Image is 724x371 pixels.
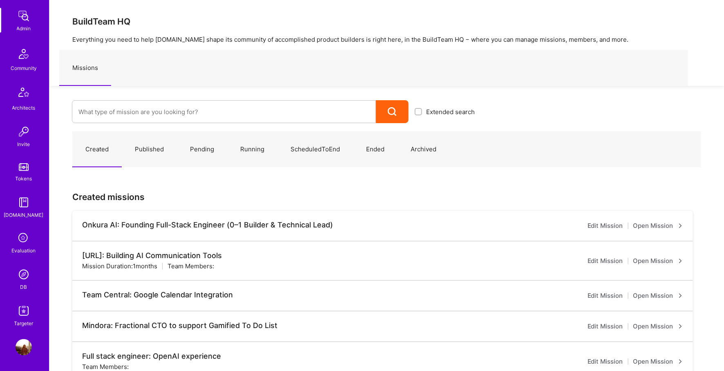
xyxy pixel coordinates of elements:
[20,283,27,291] div: DB
[13,339,34,355] a: User Avatar
[16,266,32,283] img: Admin Search
[177,132,227,167] a: Pending
[82,262,157,270] div: Mission Duration: 1 months
[678,223,683,228] i: icon ArrowRight
[122,132,177,167] a: Published
[19,163,29,171] img: tokens
[72,16,701,27] h3: BuildTeam HQ
[4,211,44,219] div: [DOMAIN_NAME]
[18,140,30,148] div: Invite
[12,246,36,255] div: Evaluation
[11,64,37,72] div: Community
[82,362,129,371] div: Team Members:
[82,321,277,330] div: Mindora: Fractional CTO to support Gamified To Do List
[72,132,122,167] a: Created
[82,352,221,361] div: Full stack engineer: OpenAI experience
[16,194,32,211] img: guide book
[353,132,398,167] a: Ended
[426,108,475,116] span: Extended search
[678,359,683,364] i: icon ArrowRight
[59,50,111,86] a: Missions
[16,174,32,183] div: Tokens
[16,339,32,355] img: User Avatar
[678,324,683,329] i: icon ArrowRight
[16,8,32,24] img: admin teamwork
[227,132,277,167] a: Running
[588,322,623,331] a: Edit Mission
[16,231,31,246] i: icon SelectionTeam
[277,132,353,167] a: ScheduledToEnd
[678,293,683,298] i: icon ArrowRight
[633,256,683,266] a: Open Mission
[678,259,683,263] i: icon ArrowRight
[72,35,701,44] p: Everything you need to help [DOMAIN_NAME] shape its community of accomplished product builders is...
[12,103,36,112] div: Architects
[633,291,683,301] a: Open Mission
[588,291,623,301] a: Edit Mission
[633,357,683,367] a: Open Mission
[588,221,623,231] a: Edit Mission
[16,124,32,140] img: Invite
[633,221,683,231] a: Open Mission
[168,262,214,270] div: Team Members:
[14,84,34,103] img: Architects
[78,101,369,122] input: What type of mission are you looking for?
[588,256,623,266] a: Edit Mission
[82,290,233,299] div: Team Central: Google Calendar Integration
[633,322,683,331] a: Open Mission
[14,44,34,64] img: Community
[17,24,31,33] div: Admin
[16,303,32,319] img: Skill Targeter
[72,192,701,202] h3: Created missions
[388,107,397,117] i: icon Search
[82,251,222,260] div: [URL]: Building AI Communication Tools
[588,357,623,367] a: Edit Mission
[82,220,333,229] div: Onkura AI: Founding Full-Stack Engineer (0–1 Builder & Technical Lead)
[398,132,449,167] a: Archived
[14,319,34,328] div: Targeter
